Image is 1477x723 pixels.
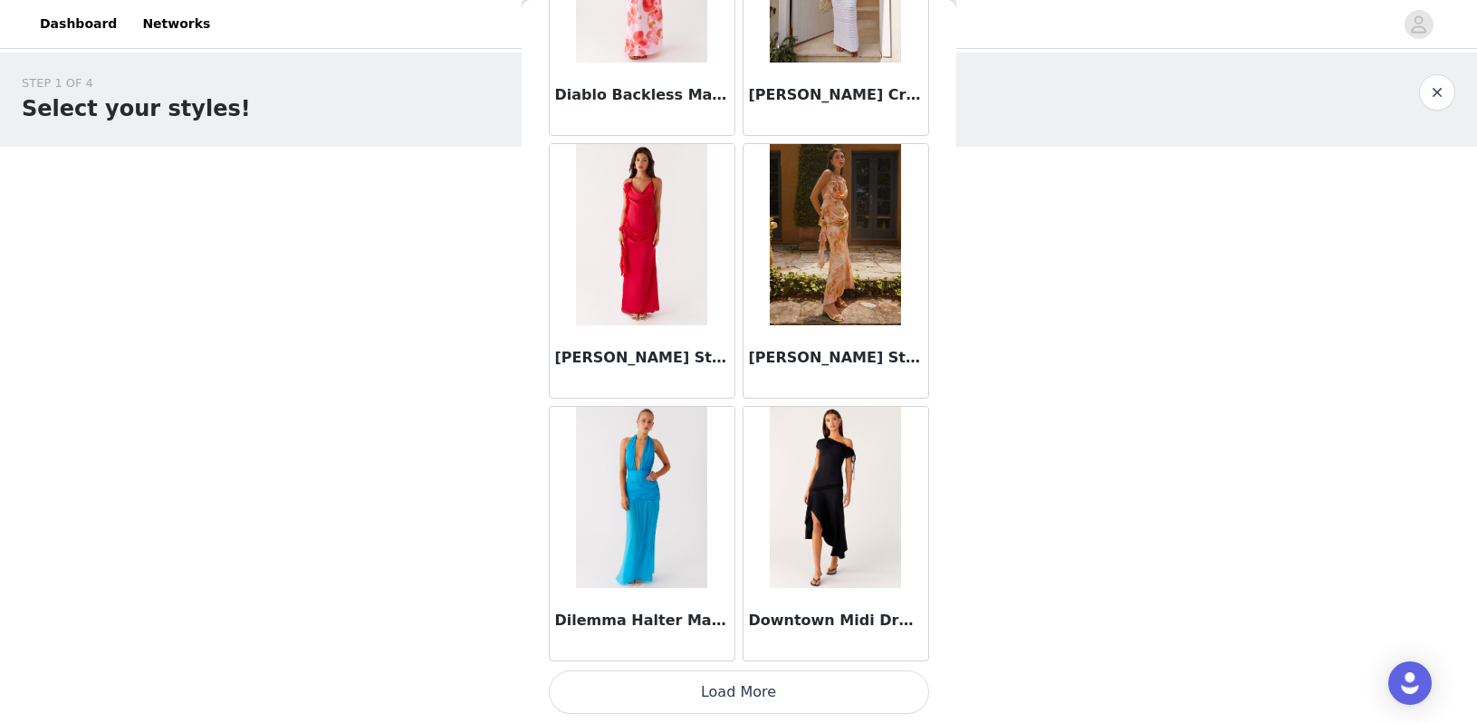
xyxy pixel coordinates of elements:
img: Dilemma Halter Maxi Dress - Turquoise Blue [576,407,707,588]
a: Networks [131,4,221,44]
h1: Select your styles! [22,92,251,125]
h3: [PERSON_NAME] Strappy Maxi Dress - Sunset Floral [749,347,923,369]
a: Dashboard [29,4,128,44]
img: Downtown Midi Dress - Black [770,407,901,588]
div: avatar [1410,10,1427,39]
h3: [PERSON_NAME] Strappy Maxi Dress - Raspberry [555,347,729,369]
img: Diedre Rose Strappy Maxi Dress - Raspberry [576,144,707,325]
button: Load More [549,670,929,714]
h3: Diablo Backless Maxi Dress - Blushing Blossom [555,84,729,106]
h3: [PERSON_NAME] Crochet Maxi Dress - White [749,84,923,106]
h3: Dilemma Halter Maxi Dress - Turquoise Blue [555,610,729,631]
div: STEP 1 OF 4 [22,74,251,92]
div: Open Intercom Messenger [1388,661,1432,705]
h3: Downtown Midi Dress - Black [749,610,923,631]
img: Diedre Rose Strappy Maxi Dress - Sunset Floral [770,144,901,325]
